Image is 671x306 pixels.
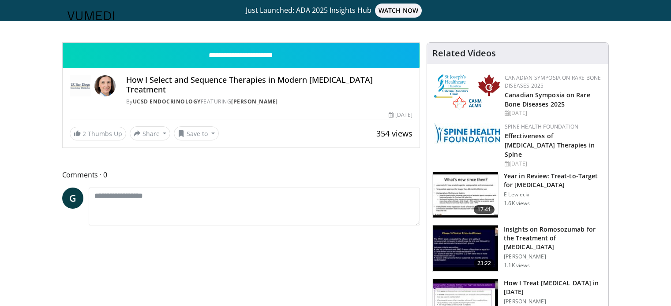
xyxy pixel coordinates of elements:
[504,253,603,260] p: [PERSON_NAME]
[505,123,578,130] a: Spine Health Foundation
[133,98,201,105] a: UCSD Endocrinology
[474,259,495,268] span: 23:22
[505,91,590,108] a: Canadian Symposia on Rare Bone Diseases 2025
[70,75,91,96] img: UCSD Endocrinology
[505,74,601,89] a: Canadian Symposia on Rare Bone Diseases 2025
[174,126,219,140] button: Save to
[62,188,83,209] a: G
[504,191,603,198] p: E Lewiecki
[67,11,114,20] img: VuMedi Logo
[82,129,86,138] span: 2
[231,98,278,105] a: [PERSON_NAME]
[94,75,116,96] img: Avatar
[434,74,500,110] img: 59b7dea3-8883-45d6-a110-d30c6cb0f321.png.150x105_q85_autocrop_double_scale_upscale_version-0.2.png
[504,279,603,296] h3: How I Treat [MEDICAL_DATA] in [DATE]
[434,123,500,144] img: 57d53db2-a1b3-4664-83ec-6a5e32e5a601.png.150x105_q85_autocrop_double_scale_upscale_version-0.2.jpg
[432,48,496,59] h4: Related Videos
[70,127,126,140] a: 2 Thumbs Up
[62,169,420,181] span: Comments 0
[432,172,603,218] a: 17:41 Year in Review: Treat-to-Target for [MEDICAL_DATA] E Lewiecki 1.6K views
[126,98,413,106] div: By FEATURING
[505,109,601,117] div: [DATE]
[126,75,413,94] h4: How I Select and Sequence Therapies in Modern [MEDICAL_DATA] Treatment
[505,160,601,168] div: [DATE]
[130,126,171,140] button: Share
[432,225,603,272] a: 23:22 Insights on Romosozumab for the Treatment of [MEDICAL_DATA] [PERSON_NAME] 1.1K views
[504,172,603,189] h3: Year in Review: Treat-to-Target for [MEDICAL_DATA]
[474,205,495,214] span: 17:41
[505,132,595,159] a: Effectiveness of [MEDICAL_DATA] Therapies in Spine
[504,225,603,251] h3: Insights on Romosozumab for the Treatment of [MEDICAL_DATA]
[504,200,530,207] p: 1.6K views
[504,262,530,269] p: 1.1K views
[389,111,412,119] div: [DATE]
[433,172,498,218] img: e493b3b9-cbb1-4b09-808d-05e571154bba.150x105_q85_crop-smart_upscale.jpg
[504,298,603,305] p: [PERSON_NAME]
[433,225,498,271] img: 2b15b377-4ad0-4411-b15e-d0400b544473.150x105_q85_crop-smart_upscale.jpg
[376,128,412,139] span: 354 views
